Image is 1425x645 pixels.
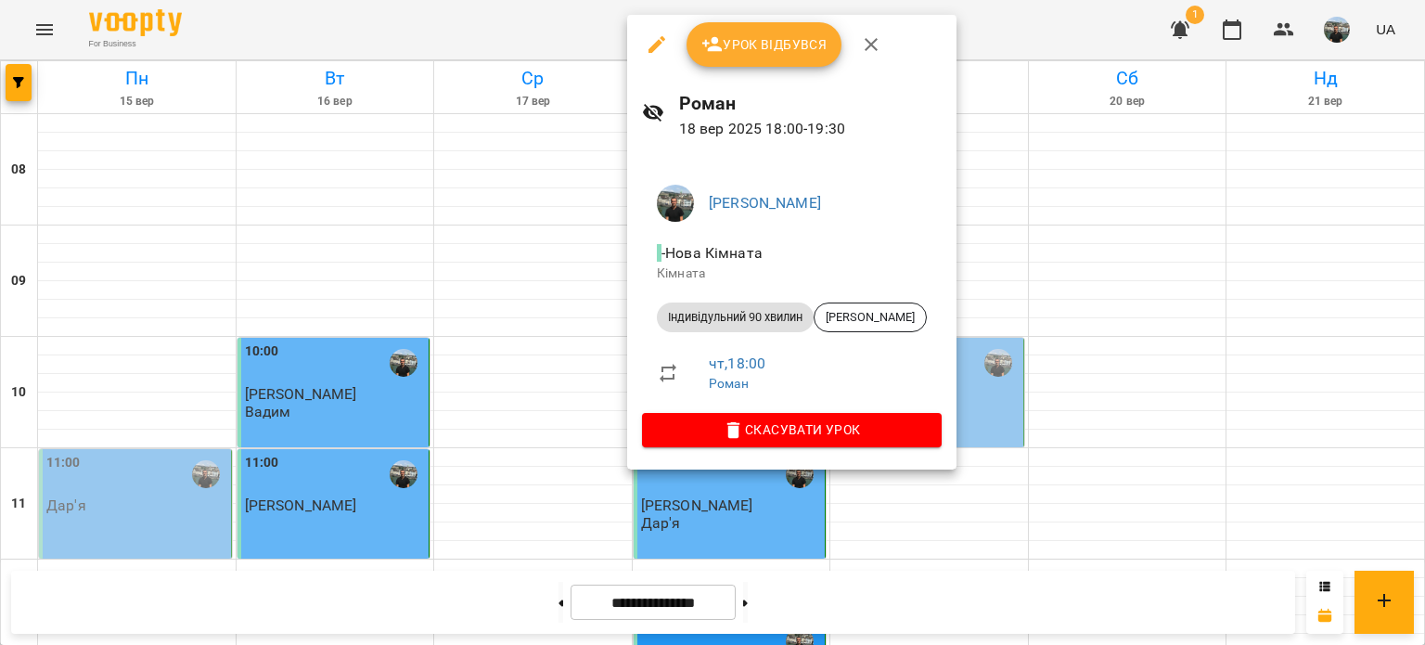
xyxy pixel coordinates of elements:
[814,303,927,332] div: [PERSON_NAME]
[657,185,694,222] img: 7b440ff8524f0c30b8732fa3236a74b2.jpg
[709,355,765,372] a: чт , 18:00
[815,309,926,326] span: [PERSON_NAME]
[709,376,749,391] a: Роман
[679,89,942,118] h6: Роман
[657,244,766,262] span: - Нова Кімната
[687,22,842,67] button: Урок відбувся
[709,194,821,212] a: [PERSON_NAME]
[642,413,942,446] button: Скасувати Урок
[679,118,942,140] p: 18 вер 2025 18:00 - 19:30
[657,309,814,326] span: Індивідульний 90 хвилин
[657,264,927,283] p: Кімната
[657,419,927,441] span: Скасувати Урок
[701,33,828,56] span: Урок відбувся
